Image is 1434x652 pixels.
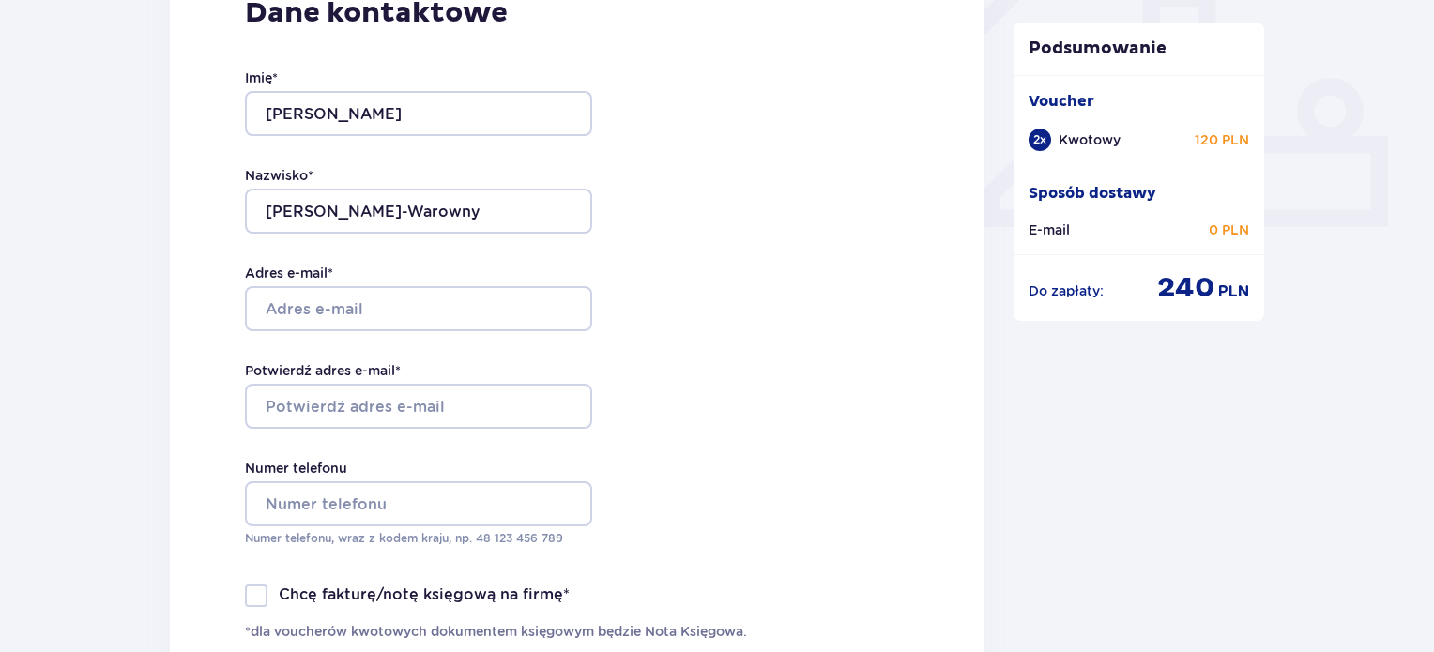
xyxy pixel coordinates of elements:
[245,361,401,380] label: Potwierdź adres e-mail *
[245,68,278,87] label: Imię *
[1029,91,1094,112] p: Voucher
[245,384,592,429] input: Potwierdź adres e-mail
[245,91,592,136] input: Imię
[1157,270,1214,306] span: 240
[1059,130,1121,149] p: Kwotowy
[245,166,313,185] label: Nazwisko *
[245,264,333,282] label: Adres e-mail *
[245,530,592,547] p: Numer telefonu, wraz z kodem kraju, np. 48 ​123 ​456 ​789
[1014,38,1265,60] p: Podsumowanie
[1209,220,1249,239] p: 0 PLN
[245,286,592,331] input: Adres e-mail
[245,459,347,478] label: Numer telefonu
[1029,183,1156,204] p: Sposób dostawy
[245,622,747,641] p: *dla voucherów kwotowych dokumentem księgowym będzie Nota Księgowa.
[245,189,592,234] input: Nazwisko
[1029,281,1104,300] p: Do zapłaty :
[1029,129,1051,151] div: 2 x
[1195,130,1249,149] p: 120 PLN
[1029,220,1070,239] p: E-mail
[245,481,592,526] input: Numer telefonu
[1218,281,1249,302] span: PLN
[279,584,570,605] p: Chcę fakturę/notę księgową na firmę*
